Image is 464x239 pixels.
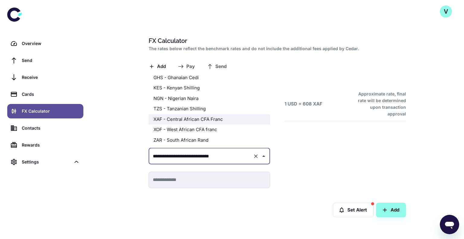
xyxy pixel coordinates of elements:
iframe: Button to launch messaging window [440,215,459,234]
div: Contacts [22,125,80,131]
li: XAF - Central African CFA Franc [149,114,270,125]
div: Overview [22,40,80,47]
li: ZAR - South African Rand [149,135,270,146]
a: Receive [7,70,83,85]
div: Cards [22,91,80,98]
li: KES - Kenyan Shilling [149,83,270,93]
div: Settings [22,159,71,165]
li: GHS - Ghanaian Cedi [149,73,270,83]
a: Contacts [7,121,83,135]
div: FX Calculator [22,108,80,115]
h1: FX Calculator [149,36,404,45]
div: Receive [22,74,80,81]
div: Rewards [22,142,80,148]
h6: 1 USD = 608 XAF [285,101,322,108]
span: Pay [186,64,195,69]
button: Clear [252,152,260,160]
div: Send [22,57,80,64]
span: Add [157,64,166,69]
button: Set Alert [333,203,374,217]
span: Send [215,64,227,69]
a: Send [7,53,83,68]
button: V [440,5,452,18]
li: TZS - Tanzanian Shilling [149,104,270,114]
div: Settings [7,155,83,169]
h2: The rates below reflect the benchmark rates and do not include the additional fees applied by Cedar. [149,45,404,52]
a: Rewards [7,138,83,152]
a: Cards [7,87,83,102]
a: FX Calculator [7,104,83,118]
a: Overview [7,36,83,51]
h6: Approximate rate, final rate will be determined upon transaction approval [351,91,406,117]
button: Add [376,203,406,217]
li: NGN - Nigerian Naira [149,93,270,104]
li: XOF - West African CFA franc [149,124,270,135]
button: Close [259,152,268,160]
